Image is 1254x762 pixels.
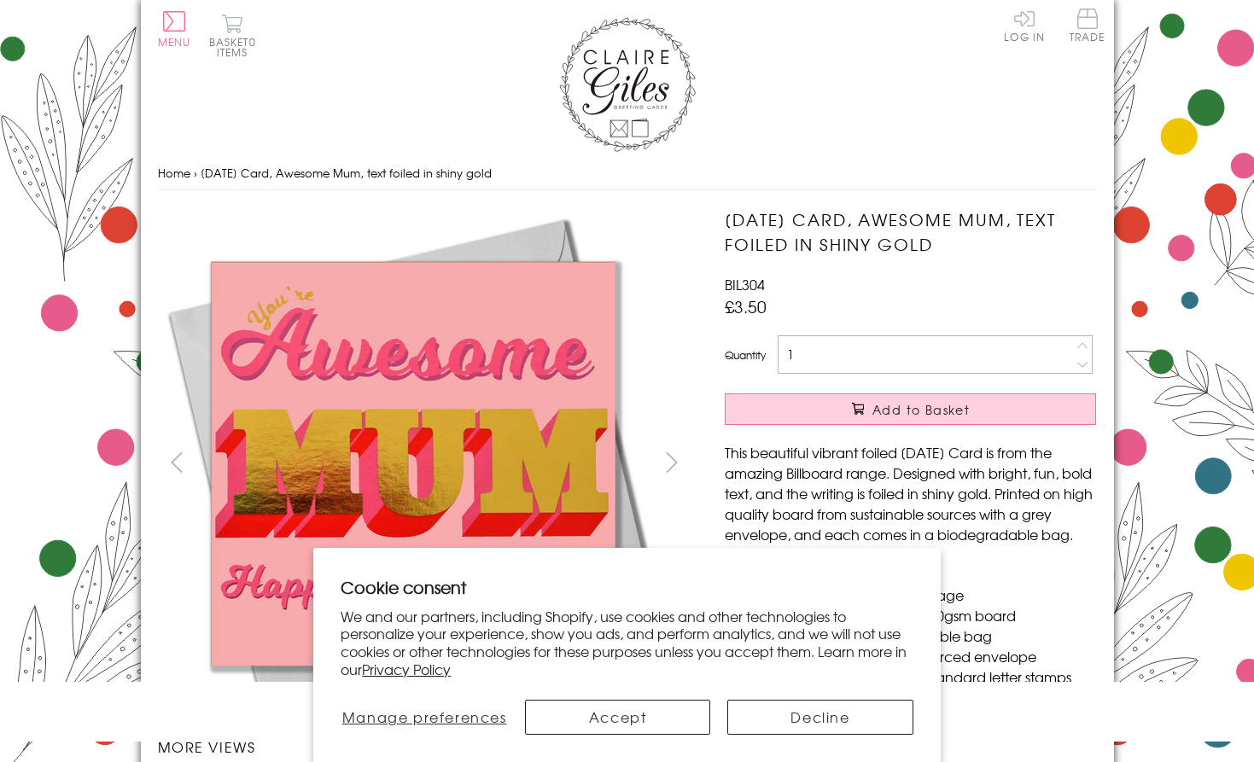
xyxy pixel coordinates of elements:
[341,608,913,678] p: We and our partners, including Shopify, use cookies and other technologies to personalize your ex...
[341,700,508,735] button: Manage preferences
[725,294,767,318] span: £3.50
[217,34,256,60] span: 0 items
[1070,9,1105,42] span: Trade
[342,707,507,727] span: Manage preferences
[725,274,765,294] span: BIL304
[725,393,1096,425] button: Add to Basket
[341,575,913,599] h2: Cookie consent
[691,207,1203,719] img: Mother's Day Card, Awesome Mum, text foiled in shiny gold
[158,165,190,181] a: Home
[157,207,669,719] img: Mother's Day Card, Awesome Mum, text foiled in shiny gold
[727,700,913,735] button: Decline
[158,11,191,47] button: Menu
[194,165,197,181] span: ›
[559,17,696,152] img: Claire Giles Greetings Cards
[872,401,970,418] span: Add to Basket
[158,443,196,481] button: prev
[1070,9,1105,45] a: Trade
[158,34,191,49] span: Menu
[652,443,691,481] button: next
[362,659,451,679] a: Privacy Policy
[209,14,256,57] button: Basket0 items
[158,736,691,757] h3: More views
[201,165,492,181] span: [DATE] Card, Awesome Mum, text foiled in shiny gold
[525,700,710,735] button: Accept
[725,347,766,363] label: Quantity
[158,156,1097,191] nav: breadcrumbs
[1004,9,1045,42] a: Log In
[725,207,1096,257] h1: [DATE] Card, Awesome Mum, text foiled in shiny gold
[725,442,1096,544] p: This beautiful vibrant foiled [DATE] Card is from the amazing Billboard range. Designed with brig...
